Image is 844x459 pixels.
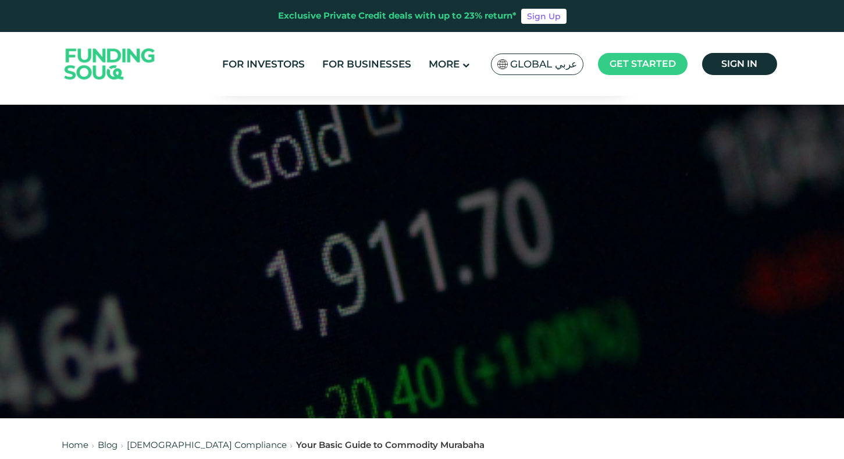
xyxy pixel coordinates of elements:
span: Get started [610,58,676,69]
span: Global عربي [510,58,577,71]
a: Home [62,439,88,450]
img: SA Flag [497,59,508,69]
div: Your Basic Guide to Commodity Murabaha [296,439,485,452]
a: For Businesses [319,55,414,74]
span: More [429,58,460,70]
a: Sign Up [521,9,567,24]
a: Blog [98,439,117,450]
div: Exclusive Private Credit deals with up to 23% return* [278,9,517,23]
a: For Investors [219,55,308,74]
a: [DEMOGRAPHIC_DATA] Compliance [127,439,287,450]
span: Sign in [721,58,757,69]
a: Sign in [702,53,777,75]
img: Logo [53,35,167,94]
